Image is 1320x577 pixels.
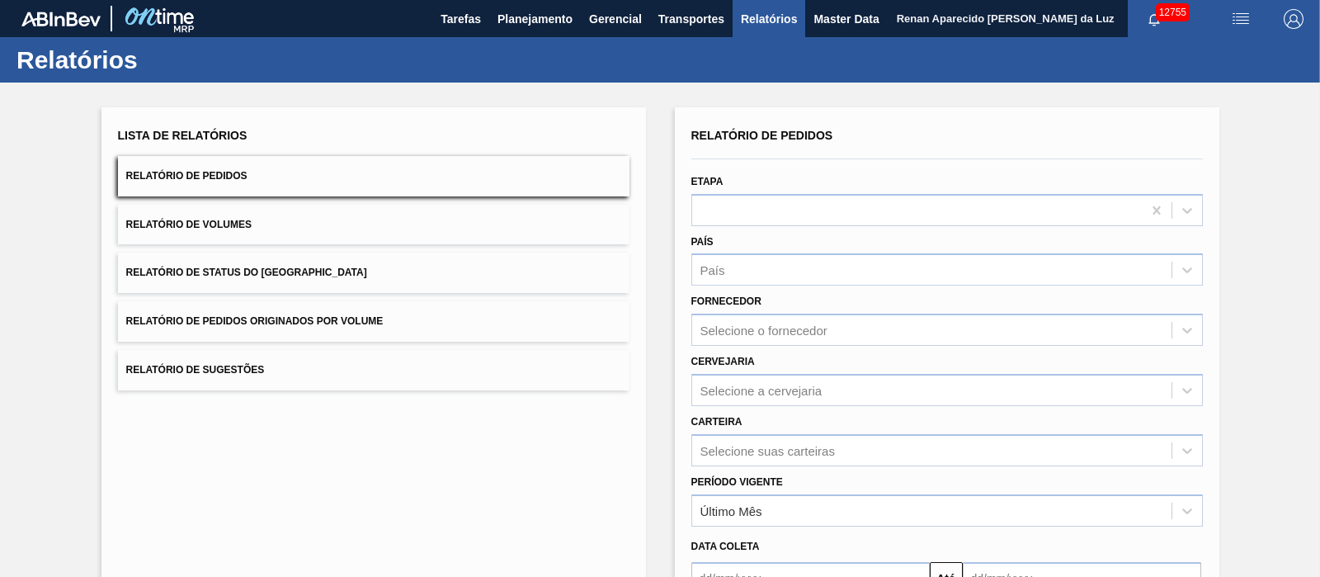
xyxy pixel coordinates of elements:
span: 12755 [1156,3,1190,21]
label: Cervejaria [691,356,755,367]
button: Relatório de Volumes [118,205,629,245]
label: Etapa [691,176,724,187]
label: Carteira [691,416,742,428]
h1: Relatórios [16,50,309,69]
span: Relatório de Status do [GEOGRAPHIC_DATA] [126,267,367,278]
span: Relatório de Pedidos [126,170,247,182]
span: Transportes [658,9,724,29]
span: Planejamento [497,9,573,29]
span: Relatório de Volumes [126,219,252,230]
span: Relatório de Pedidos Originados por Volume [126,315,384,327]
label: País [691,236,714,248]
span: Data coleta [691,541,760,552]
span: Master Data [813,9,879,29]
label: Fornecedor [691,296,761,307]
img: TNhmsLtSVTkK8tSr43FrP2fwEKptu5GPRR3wAAAABJRU5ErkJggg== [21,12,101,26]
span: Tarefas [441,9,481,29]
button: Notificações [1128,7,1181,31]
button: Relatório de Pedidos Originados por Volume [118,301,629,342]
img: Logout [1284,9,1303,29]
div: Selecione suas carteiras [700,443,835,457]
button: Relatório de Status do [GEOGRAPHIC_DATA] [118,253,629,293]
span: Gerencial [589,9,642,29]
img: userActions [1231,9,1251,29]
div: Selecione a cervejaria [700,383,823,397]
span: Lista de Relatórios [118,129,247,142]
div: Último Mês [700,504,762,518]
button: Relatório de Sugestões [118,350,629,390]
div: Selecione o fornecedor [700,324,827,338]
span: Relatório de Sugestões [126,364,265,376]
div: País [700,263,725,277]
span: Relatório de Pedidos [691,129,833,142]
button: Relatório de Pedidos [118,156,629,196]
span: Relatórios [741,9,797,29]
label: Período Vigente [691,476,783,488]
